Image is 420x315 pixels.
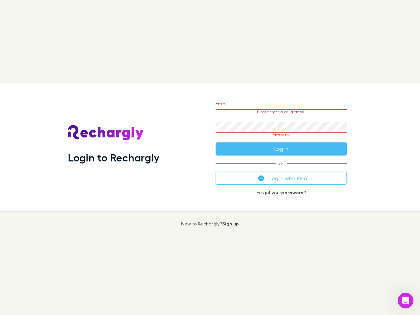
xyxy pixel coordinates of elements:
[181,221,239,226] p: New to Rechargly?
[222,221,239,226] a: Sign up
[216,190,347,195] p: Forgot your ?
[216,133,347,137] p: Please fill
[216,142,347,156] button: Log in
[398,293,413,308] iframe: Intercom live chat
[258,175,264,181] img: Xero's logo
[216,172,347,185] button: Log in with Xero
[216,110,347,114] p: Please enter a valid email.
[68,151,159,164] h1: Login to Rechargly
[281,190,304,195] a: password
[68,125,144,141] img: Rechargly's Logo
